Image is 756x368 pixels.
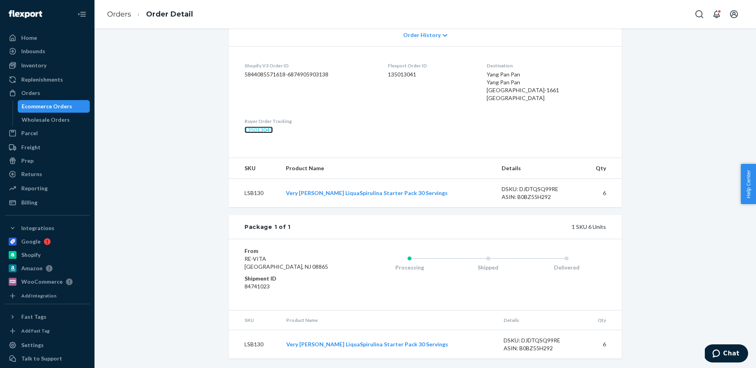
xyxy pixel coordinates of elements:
div: Shipped [449,264,528,271]
div: Parcel [21,129,38,137]
div: Wholesale Orders [22,116,70,124]
a: Add Fast Tag [5,326,90,336]
a: Home [5,32,90,44]
div: Replenishments [21,76,63,84]
div: Add Fast Tag [21,327,50,334]
a: Order Detail [146,10,193,19]
div: Ecommerce Orders [22,102,72,110]
div: DSKU: DJDTQSQ99RE [504,336,578,344]
div: Processing [370,264,449,271]
div: Integrations [21,224,54,232]
div: Freight [21,143,41,151]
a: Parcel [5,127,90,139]
th: SKU [229,158,280,179]
button: Open account menu [726,6,742,22]
dd: 135013041 [388,71,474,78]
dt: Buyer Order Tracking [245,118,375,125]
div: Settings [21,341,44,349]
div: Fast Tags [21,313,46,321]
a: Billing [5,196,90,209]
dd: 5844085571618-6874905903138 [245,71,375,78]
th: Product Name [280,310,498,330]
a: Settings [5,339,90,351]
th: Details [497,310,584,330]
th: SKU [229,310,280,330]
span: RE-VITA [GEOGRAPHIC_DATA], NJ 08865 [245,255,328,270]
dt: Destination [487,62,606,69]
button: Close Navigation [74,6,90,22]
a: Shopify [5,249,90,261]
ol: breadcrumbs [101,3,199,26]
td: 6 [584,330,622,359]
div: Delivered [527,264,606,271]
a: Add Integration [5,291,90,301]
div: Reporting [21,184,48,192]
div: WooCommerce [21,278,63,286]
div: Inbounds [21,47,45,55]
div: DSKU: DJDTQSQ99RE [502,185,576,193]
button: Open notifications [709,6,724,22]
a: Ecommerce Orders [18,100,90,113]
dt: Flexport Order ID [388,62,474,69]
a: Replenishments [5,73,90,86]
div: ASIN: B0BZ55H292 [504,344,578,352]
div: Amazon [21,264,43,272]
button: Talk to Support [5,352,90,365]
a: Freight [5,141,90,154]
a: Inventory [5,59,90,72]
dt: Shopify V3 Order ID [245,62,375,69]
dt: From [245,247,339,255]
a: Orders [107,10,131,19]
dd: 84741023 [245,283,339,290]
a: Reporting [5,182,90,195]
div: Returns [21,170,42,178]
td: LSB130 [229,330,280,359]
dt: Shipment ID [245,275,339,283]
div: Talk to Support [21,355,62,362]
button: Help Center [741,164,756,204]
a: Very [PERSON_NAME] LiquaSpirulina Starter Pack 30 Servings [286,190,448,196]
a: WooCommerce [5,275,90,288]
div: 1 SKU 6 Units [291,223,606,231]
a: Orders [5,87,90,99]
a: 135013041 [245,126,273,133]
button: Integrations [5,222,90,234]
th: Qty [584,310,622,330]
span: Order History [403,31,441,39]
div: Inventory [21,61,46,69]
td: 6 [582,179,622,208]
a: Prep [5,154,90,167]
div: Shopify [21,251,41,259]
th: Product Name [280,158,495,179]
a: Wholesale Orders [18,113,90,126]
div: Prep [21,157,33,165]
div: Billing [21,199,37,206]
div: Orders [21,89,40,97]
span: Yang Pan Pan Yang Pan Pan [GEOGRAPHIC_DATA]-1661 [GEOGRAPHIC_DATA] [487,71,559,101]
div: Package 1 of 1 [245,223,291,231]
a: Returns [5,168,90,180]
th: Details [495,158,582,179]
a: Inbounds [5,45,90,58]
button: Fast Tags [5,310,90,323]
a: Amazon [5,262,90,275]
div: Google [21,238,41,245]
div: Add Integration [21,292,56,299]
a: Very [PERSON_NAME] LiquaSpirulina Starter Pack 30 Servings [286,341,448,348]
td: LSB130 [229,179,280,208]
th: Qty [582,158,622,179]
div: ASIN: B0BZ55H292 [502,193,576,201]
iframe: Opens a widget where you can chat to one of our agents [705,344,748,364]
a: Google [5,235,90,248]
img: Flexport logo [9,10,42,18]
div: Home [21,34,37,42]
button: Open Search Box [691,6,707,22]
